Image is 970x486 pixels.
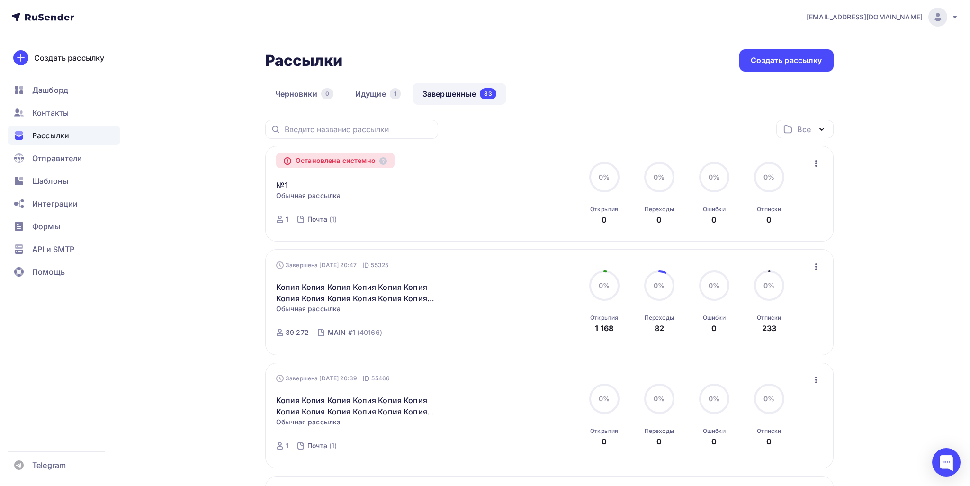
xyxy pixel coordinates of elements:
div: 0 [321,88,333,99]
div: (1) [329,215,337,224]
span: Дашборд [32,84,68,96]
div: Все [797,124,810,135]
span: Контакты [32,107,69,118]
div: Ошибки [703,314,726,322]
div: Переходы [645,427,674,435]
span: Обычная рассылка [276,191,341,200]
span: ID [363,374,369,383]
span: 0% [709,173,719,181]
span: Telegram [32,459,66,471]
a: Контакты [8,103,120,122]
div: Отписки [757,427,781,435]
div: 1 [286,441,288,450]
div: Создать рассылку [34,52,104,63]
span: 0% [654,395,665,403]
span: 0% [654,281,665,289]
div: Почта [307,441,327,450]
div: Открытия [590,314,618,322]
span: 55466 [371,374,390,383]
span: 0% [599,281,610,289]
a: Шаблоны [8,171,120,190]
div: Переходы [645,206,674,213]
span: Интеграции [32,198,78,209]
div: 83 [480,88,496,99]
span: Рассылки [32,130,69,141]
div: Открытия [590,427,618,435]
div: 0 [766,436,772,447]
div: Ошибки [703,427,726,435]
div: 0 [766,214,772,225]
div: (1) [329,441,337,450]
button: Все [776,120,834,138]
span: ID [362,261,369,270]
div: 0 [656,436,662,447]
a: №1 [276,180,288,191]
div: 0 [602,214,607,225]
a: Завершенные83 [413,83,506,105]
span: 0% [709,395,719,403]
div: (40166) [357,328,382,337]
a: Формы [8,217,120,236]
a: Почта (1) [306,212,338,227]
a: Дашборд [8,81,120,99]
span: 0% [709,281,719,289]
span: [EMAIL_ADDRESS][DOMAIN_NAME] [807,12,923,22]
div: 1 168 [595,323,613,334]
div: Отписки [757,206,781,213]
div: 233 [762,323,776,334]
span: API и SMTP [32,243,74,255]
span: 0% [599,173,610,181]
a: Почта (1) [306,438,338,453]
div: MAIN #1 [328,328,355,337]
span: Обычная рассылка [276,304,341,314]
span: Помощь [32,266,65,278]
div: Переходы [645,314,674,322]
div: Открытия [590,206,618,213]
div: Отписки [757,314,781,322]
span: Обычная рассылка [276,417,341,427]
div: Почта [307,215,327,224]
div: 0 [711,436,717,447]
a: Черновики0 [265,83,343,105]
div: 0 [656,214,662,225]
span: 0% [763,281,774,289]
span: Шаблоны [32,175,68,187]
div: 1 [286,215,288,224]
div: Создать рассылку [751,55,822,66]
div: 0 [711,323,717,334]
span: 0% [654,173,665,181]
span: 55325 [371,261,388,270]
div: 0 [602,436,607,447]
div: 39 272 [286,328,309,337]
h2: Рассылки [265,51,343,70]
span: 0% [763,395,774,403]
div: Остановлена системно [276,153,395,168]
div: 82 [655,323,664,334]
a: MAIN #1 (40166) [327,325,383,340]
a: Отправители [8,149,120,168]
a: Копия Копия Копия Копия Копия Копия Копия Копия Копия Копия Копия Копия Копия Копия Копия 04 08 [276,281,439,304]
span: Формы [32,221,60,232]
span: 0% [763,173,774,181]
div: Завершена [DATE] 20:47 [276,261,388,270]
div: 0 [711,214,717,225]
a: [EMAIL_ADDRESS][DOMAIN_NAME] [807,8,959,27]
div: Ошибки [703,206,726,213]
a: Рассылки [8,126,120,145]
span: 0% [599,395,610,403]
div: Завершена [DATE] 20:39 [276,374,390,383]
div: 1 [390,88,401,99]
a: Идущие1 [345,83,411,105]
a: Копия Копия Копия Копия Копия Копия Копия Копия Копия Копия Копия Копия Копия Копия Копия 04 08 [276,395,439,417]
span: Отправители [32,153,82,164]
input: Введите название рассылки [285,124,432,135]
